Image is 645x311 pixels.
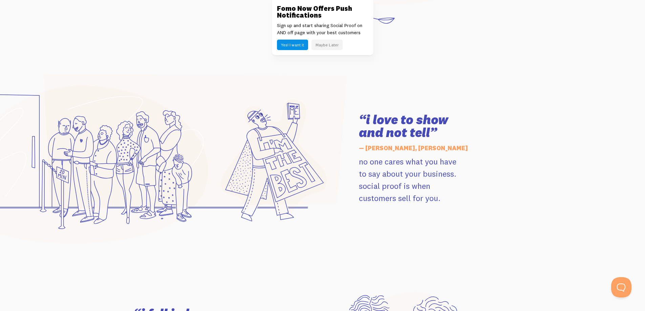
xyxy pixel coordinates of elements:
[359,155,512,204] p: no one cares what you have to say about your business. social proof is when customers sell for you.
[311,40,343,50] button: Maybe Later
[277,22,368,36] p: Sign up and start sharing Social Proof on AND off page with your best customers
[359,113,512,139] h3: “i love to show and not tell”
[611,277,631,297] iframe: Help Scout Beacon - Open
[277,5,368,19] h3: Fomo Now Offers Push Notifications
[359,141,512,155] h5: — [PERSON_NAME], [PERSON_NAME]
[277,40,308,50] button: Yes! I want it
